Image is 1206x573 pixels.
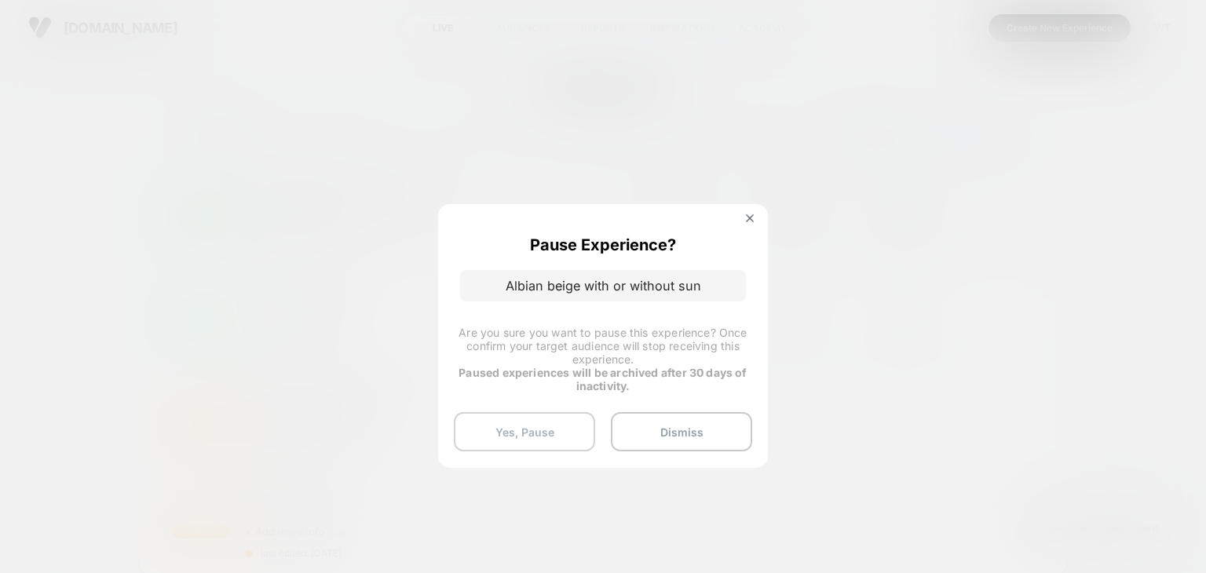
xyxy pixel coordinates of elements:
input: Seek [12,292,606,307]
span: Are you sure you want to pause this experience? Once confirm your target audience will stop recei... [459,326,747,366]
img: close [746,214,754,222]
input: Volume [502,319,549,334]
button: Yes, Pause [454,412,595,451]
p: Pause Experience? [530,235,676,254]
p: Albian beige with or without sun [460,270,746,301]
button: Play, NEW DEMO 2025-VEED.mp4 [8,313,33,338]
button: Play, NEW DEMO 2025-VEED.mp4 [289,155,327,192]
div: Duration [429,317,471,334]
strong: Paused experiences will be archived after 30 days of inactivity. [459,366,747,392]
button: Dismiss [611,412,752,451]
div: Current time [391,317,427,334]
